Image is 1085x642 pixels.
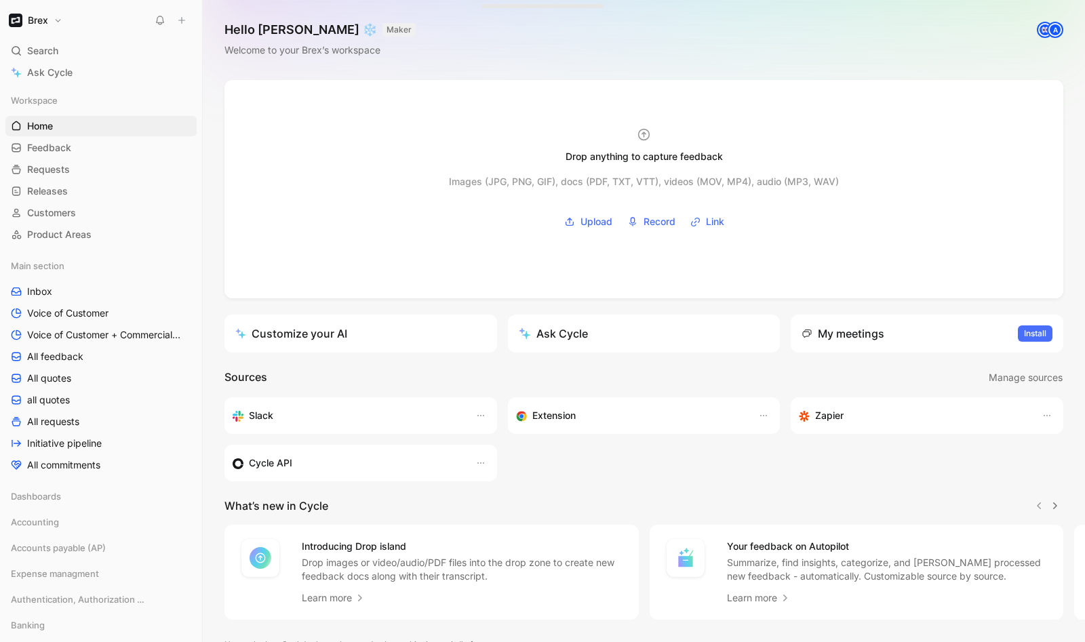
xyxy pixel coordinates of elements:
[224,498,328,514] h2: What’s new in Cycle
[799,407,1028,424] div: Capture feedback from thousands of sources with Zapier (survey results, recordings, sheets, etc).
[532,407,576,424] h3: Extension
[27,393,70,407] span: all quotes
[559,212,617,232] button: Upload
[28,14,48,26] h1: Brex
[727,538,1048,555] h4: Your feedback on Autopilot
[11,515,59,529] span: Accounting
[302,538,623,555] h4: Introducing Drop island
[224,22,416,38] h1: Hello [PERSON_NAME] ❄️
[727,590,791,606] a: Learn more
[1018,325,1052,342] button: Install
[1048,23,1062,37] div: A
[27,206,76,220] span: Customers
[382,23,416,37] button: MAKER
[5,390,197,410] a: all quotes
[11,489,61,503] span: Dashboards
[27,184,68,198] span: Releases
[5,589,197,609] div: Authentication, Authorization & Auditing
[580,214,612,230] span: Upload
[686,212,729,232] button: Link
[519,325,588,342] div: Ask Cycle
[5,563,197,588] div: Expense managment
[5,433,197,454] a: Initiative pipeline
[623,212,680,232] button: Record
[5,455,197,475] a: All commitments
[5,589,197,614] div: Authentication, Authorization & Auditing
[5,281,197,302] a: Inbox
[27,415,79,428] span: All requests
[1038,23,1052,37] img: avatar
[706,214,724,230] span: Link
[5,11,66,30] button: BrexBrex
[11,259,64,273] span: Main section
[989,369,1063,386] span: Manage sources
[27,43,58,59] span: Search
[233,407,462,424] div: Sync your customers, send feedback and get updates in Slack
[27,119,53,133] span: Home
[5,90,197,111] div: Workspace
[516,407,745,424] div: Capture feedback from anywhere on the web
[5,486,197,510] div: Dashboards
[5,615,197,639] div: Banking
[644,214,675,230] span: Record
[815,407,844,424] h3: Zapier
[27,64,73,81] span: Ask Cycle
[5,62,197,83] a: Ask Cycle
[302,556,623,583] p: Drop images or video/audio/PDF files into the drop zone to create new feedback docs along with th...
[988,369,1063,386] button: Manage sources
[5,486,197,506] div: Dashboards
[27,306,108,320] span: Voice of Customer
[27,458,100,472] span: All commitments
[5,563,197,584] div: Expense managment
[5,412,197,432] a: All requests
[27,372,71,385] span: All quotes
[5,116,197,136] a: Home
[5,159,197,180] a: Requests
[508,315,781,353] button: Ask Cycle
[5,256,197,276] div: Main section
[27,437,102,450] span: Initiative pipeline
[5,512,197,532] div: Accounting
[5,368,197,388] a: All quotes
[5,41,197,61] div: Search
[9,14,22,27] img: Brex
[235,325,347,342] div: Customize your AI
[11,94,58,107] span: Workspace
[11,618,45,632] span: Banking
[5,512,197,536] div: Accounting
[27,163,70,176] span: Requests
[11,593,146,606] span: Authentication, Authorization & Auditing
[5,346,197,367] a: All feedback
[449,174,839,190] div: Images (JPG, PNG, GIF), docs (PDF, TXT, VTT), videos (MOV, MP4), audio (MP3, WAV)
[5,303,197,323] a: Voice of Customer
[27,350,83,363] span: All feedback
[27,328,182,342] span: Voice of Customer + Commercial NRR Feedback
[27,285,52,298] span: Inbox
[5,325,197,345] a: Voice of Customer + Commercial NRR Feedback
[5,538,197,562] div: Accounts payable (AP)
[27,141,71,155] span: Feedback
[249,407,273,424] h3: Slack
[302,590,366,606] a: Learn more
[5,138,197,158] a: Feedback
[5,538,197,558] div: Accounts payable (AP)
[249,455,292,471] h3: Cycle API
[224,42,416,58] div: Welcome to your Brex’s workspace
[5,615,197,635] div: Banking
[5,256,197,475] div: Main sectionInboxVoice of CustomerVoice of Customer + Commercial NRR FeedbackAll feedbackAll quot...
[5,224,197,245] a: Product Areas
[11,541,106,555] span: Accounts payable (AP)
[5,203,197,223] a: Customers
[233,455,462,471] div: Sync customers & send feedback from custom sources. Get inspired by our favorite use case
[5,181,197,201] a: Releases
[1024,327,1046,340] span: Install
[224,315,497,353] a: Customize your AI
[802,325,884,342] div: My meetings
[27,228,92,241] span: Product Areas
[566,148,723,165] div: Drop anything to capture feedback
[727,556,1048,583] p: Summarize, find insights, categorize, and [PERSON_NAME] processed new feedback - automatically. C...
[224,369,267,386] h2: Sources
[11,567,99,580] span: Expense managment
